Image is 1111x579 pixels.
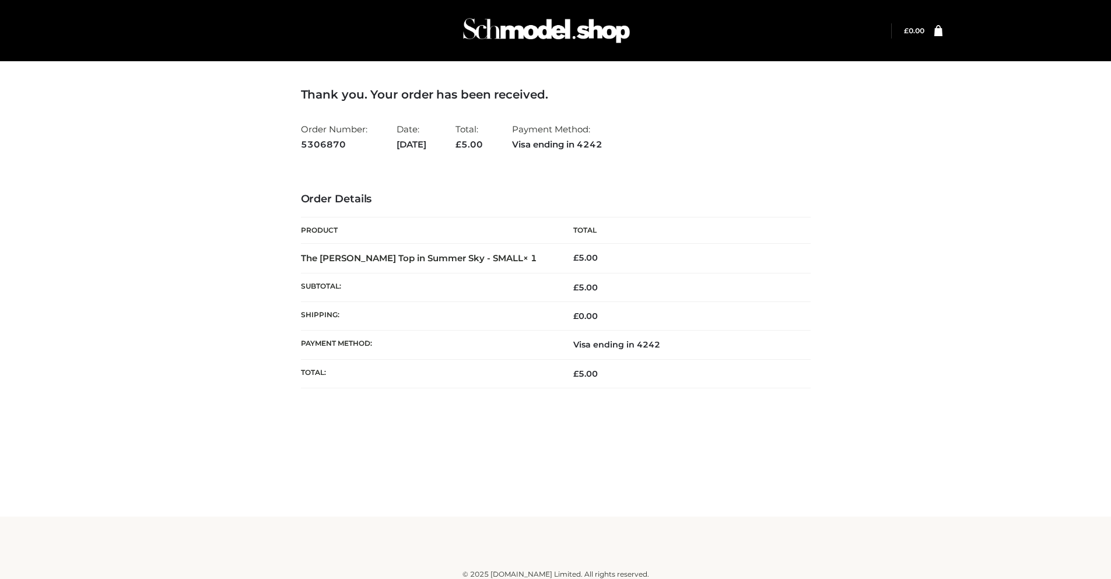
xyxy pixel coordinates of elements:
[301,273,556,301] th: Subtotal:
[455,139,483,150] span: 5.00
[301,217,556,244] th: Product
[573,369,598,379] span: 5.00
[301,359,556,388] th: Total:
[301,252,537,264] strong: The [PERSON_NAME] Top in Summer Sky - SMALL
[512,119,602,155] li: Payment Method:
[301,87,811,101] h3: Thank you. Your order has been received.
[301,193,811,206] h3: Order Details
[573,311,579,321] span: £
[455,139,461,150] span: £
[573,252,579,263] span: £
[455,119,483,155] li: Total:
[904,26,924,35] bdi: 0.00
[301,119,367,155] li: Order Number:
[904,26,924,35] a: £0.00
[301,137,367,152] strong: 5306870
[904,26,909,35] span: £
[301,302,556,331] th: Shipping:
[556,331,811,359] td: Visa ending in 4242
[397,119,426,155] li: Date:
[573,252,598,263] bdi: 5.00
[556,217,811,244] th: Total
[573,369,579,379] span: £
[573,282,598,293] span: 5.00
[397,137,426,152] strong: [DATE]
[459,8,634,54] img: Schmodel Admin 964
[573,282,579,293] span: £
[523,252,537,264] strong: × 1
[573,311,598,321] bdi: 0.00
[512,137,602,152] strong: Visa ending in 4242
[301,331,556,359] th: Payment method:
